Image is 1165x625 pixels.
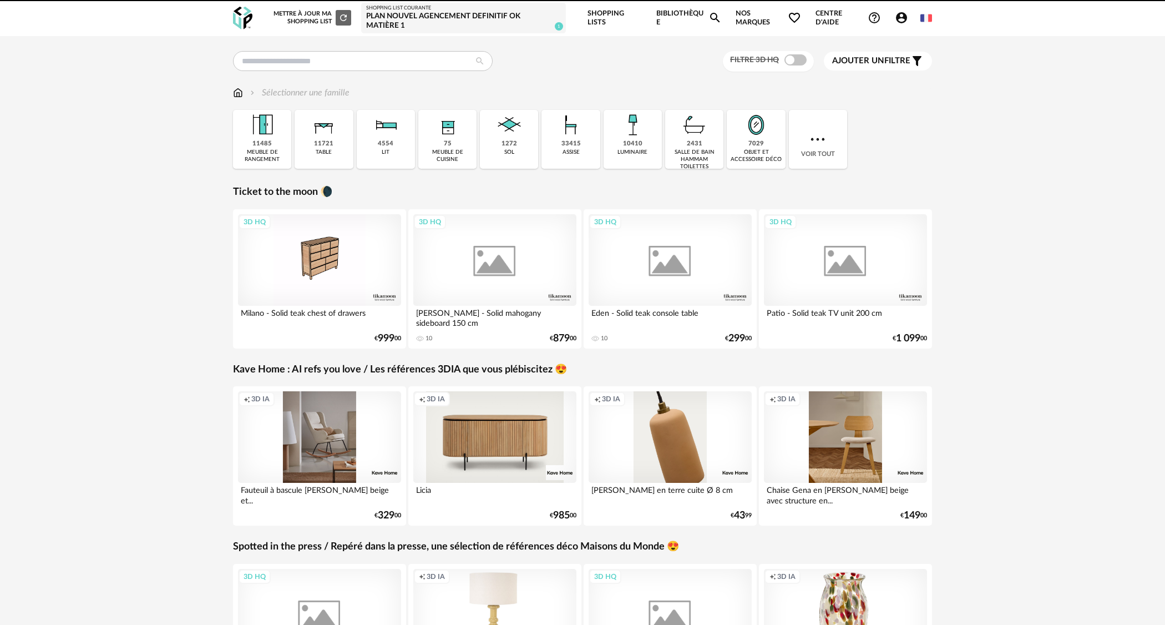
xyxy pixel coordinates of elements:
[244,395,250,404] span: Creation icon
[378,140,393,148] div: 4554
[309,110,339,140] img: Table.png
[366,5,561,31] a: Shopping List courante Plan nouvel agencement definitif ok matière 1 1
[895,11,913,24] span: Account Circle icon
[550,335,576,342] div: € 00
[555,22,563,31] span: 1
[725,335,752,342] div: € 00
[271,10,351,26] div: Mettre à jour ma Shopping List
[896,335,920,342] span: 1 099
[382,149,389,156] div: lit
[764,215,797,229] div: 3D HQ
[832,56,910,67] span: filtre
[239,569,271,584] div: 3D HQ
[238,483,401,505] div: Fauteuil à bascule [PERSON_NAME] beige et...
[408,209,581,349] a: 3D HQ [PERSON_NAME] - Solid mahogany sideboard 150 cm 10 €87900
[764,306,927,328] div: Patio - Solid teak TV unit 200 cm
[378,335,394,342] span: 999
[414,215,446,229] div: 3D HQ
[366,12,561,31] div: Plan nouvel agencement definitif ok matière 1
[494,110,524,140] img: Sol.png
[764,483,927,505] div: Chaise Gena en [PERSON_NAME] beige avec structure en...
[759,209,932,349] a: 3D HQ Patio - Solid teak TV unit 200 cm €1 09900
[741,110,771,140] img: Miroir.png
[623,140,642,148] div: 10410
[248,87,349,99] div: Sélectionner une famille
[374,512,401,520] div: € 00
[247,110,277,140] img: Meuble%20de%20rangement.png
[589,483,752,505] div: [PERSON_NAME] en terre cuite Ø 8 cm
[584,386,757,526] a: Creation icon 3D IA [PERSON_NAME] en terre cuite Ø 8 cm €4399
[868,11,881,24] span: Help Circle Outline icon
[419,572,426,581] span: Creation icon
[832,57,884,65] span: Ajouter un
[920,12,932,24] img: fr
[233,209,406,349] a: 3D HQ Milano - Solid teak chest of drawers €99900
[427,572,445,581] span: 3D IA
[251,395,270,404] span: 3D IA
[589,306,752,328] div: Eden - Solid teak console table
[584,209,757,349] a: 3D HQ Eden - Solid teak console table 10 €29900
[815,9,881,27] span: Centre d'aideHelp Circle Outline icon
[502,140,517,148] div: 1272
[708,11,722,24] span: Magnify icon
[895,11,908,24] span: Account Circle icon
[374,335,401,342] div: € 00
[777,572,796,581] span: 3D IA
[366,5,561,12] div: Shopping List courante
[233,186,332,199] a: Ticket to the moon 🌘
[426,335,432,342] div: 10
[550,512,576,520] div: € 00
[617,110,647,140] img: Luminaire.png
[769,572,776,581] span: Creation icon
[553,512,570,520] span: 985
[788,11,801,24] span: Heart Outline icon
[748,140,764,148] div: 7029
[314,140,333,148] div: 11721
[824,52,932,70] button: Ajouter unfiltre Filter icon
[233,541,679,553] a: Spotted in the press / Repéré dans la presse, une sélection de références déco Maisons du Monde 😍
[687,140,702,148] div: 2431
[680,110,710,140] img: Salle%20de%20bain.png
[777,395,796,404] span: 3D IA
[408,386,581,526] a: Creation icon 3D IA Licia €98500
[730,56,779,64] span: Filtre 3D HQ
[594,395,601,404] span: Creation icon
[668,149,720,170] div: salle de bain hammam toilettes
[602,395,620,404] span: 3D IA
[233,364,567,376] a: Kave Home : AI refs you love / Les références 3DIA que vous plébiscitez 😍
[910,54,924,68] span: Filter icon
[900,512,927,520] div: € 00
[239,215,271,229] div: 3D HQ
[422,149,473,163] div: meuble de cuisine
[601,335,607,342] div: 10
[617,149,647,156] div: luminaire
[248,87,257,99] img: svg+xml;base64,PHN2ZyB3aWR0aD0iMTYiIGhlaWdodD0iMTYiIHZpZXdCb3g9IjAgMCAxNiAxNiIgZmlsbD0ibm9uZSIgeG...
[734,512,745,520] span: 43
[808,129,828,149] img: more.7b13dc1.svg
[504,149,514,156] div: sol
[904,512,920,520] span: 149
[413,483,576,505] div: Licia
[563,149,580,156] div: assise
[233,7,252,29] img: OXP
[728,335,745,342] span: 299
[233,87,243,99] img: svg+xml;base64,PHN2ZyB3aWR0aD0iMTYiIGhlaWdodD0iMTciIHZpZXdCb3g9IjAgMCAxNiAxNyIgZmlsbD0ibm9uZSIgeG...
[589,215,621,229] div: 3D HQ
[759,386,932,526] a: Creation icon 3D IA Chaise Gena en [PERSON_NAME] beige avec structure en... €14900
[444,140,452,148] div: 75
[233,386,406,526] a: Creation icon 3D IA Fauteuil à bascule [PERSON_NAME] beige et... €32900
[378,512,394,520] span: 329
[730,149,782,163] div: objet et accessoire déco
[589,569,621,584] div: 3D HQ
[252,140,272,148] div: 11485
[789,110,847,169] div: Voir tout
[316,149,332,156] div: table
[419,395,426,404] span: Creation icon
[238,306,401,328] div: Milano - Solid teak chest of drawers
[556,110,586,140] img: Assise.png
[769,395,776,404] span: Creation icon
[338,14,348,21] span: Refresh icon
[561,140,581,148] div: 33415
[371,110,401,140] img: Literie.png
[413,306,576,328] div: [PERSON_NAME] - Solid mahogany sideboard 150 cm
